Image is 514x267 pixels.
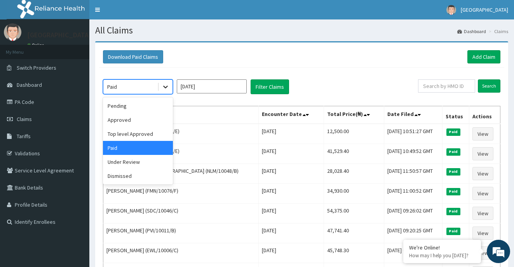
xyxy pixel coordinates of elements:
[472,127,493,141] a: View
[95,25,508,35] h1: All Claims
[384,144,443,164] td: [DATE] 10:49:52 GMT
[418,79,475,93] input: Search by HMO ID
[324,144,384,164] td: 41,529.40
[384,204,443,223] td: [DATE] 09:26:02 GMT
[103,141,173,155] div: Paid
[103,99,173,113] div: Pending
[472,167,493,180] a: View
[103,144,259,164] td: [PERSON_NAME] (AMO/10002/E)
[472,187,493,200] a: View
[324,243,384,263] td: 45,748.30
[103,124,259,144] td: [PERSON_NAME] (AMO/10002/E)
[27,32,91,39] p: [GEOGRAPHIC_DATA]
[103,204,259,223] td: [PERSON_NAME] (SDC/10046/C)
[103,164,259,184] td: GIFT [PERSON_NAME]-[GEOGRAPHIC_DATA] (NLM/10048/B)
[461,6,508,13] span: [GEOGRAPHIC_DATA]
[446,128,460,135] span: Paid
[469,106,500,124] th: Actions
[17,116,32,123] span: Claims
[258,184,324,204] td: [DATE]
[409,252,475,259] p: How may I help you today?
[4,181,148,209] textarea: Type your message and hit 'Enter'
[457,28,486,35] a: Dashboard
[177,79,247,93] input: Select Month and Year
[103,223,259,243] td: [PERSON_NAME] (PVI/10011/B)
[251,79,289,94] button: Filter Claims
[103,184,259,204] td: [PERSON_NAME] (FMN/10076/F)
[409,244,475,251] div: We're Online!
[103,243,259,263] td: [PERSON_NAME] (EWL/10006/C)
[45,83,107,161] span: We're online!
[27,42,46,48] a: Online
[324,204,384,223] td: 54,375.00
[127,4,146,23] div: Minimize live chat window
[446,228,460,235] span: Paid
[467,50,500,63] a: Add Claim
[17,133,31,140] span: Tariffs
[472,147,493,160] a: View
[258,124,324,144] td: [DATE]
[324,106,384,124] th: Total Price(₦)
[324,164,384,184] td: 28,028.40
[103,155,173,169] div: Under Review
[446,168,460,175] span: Paid
[4,23,21,41] img: User Image
[103,113,173,127] div: Approved
[472,207,493,220] a: View
[17,81,42,88] span: Dashboard
[324,223,384,243] td: 47,741.40
[258,204,324,223] td: [DATE]
[472,246,493,260] a: View
[384,164,443,184] td: [DATE] 11:50:57 GMT
[384,124,443,144] td: [DATE] 10:51:27 GMT
[443,106,469,124] th: Status
[103,106,259,124] th: Name
[107,83,117,91] div: Paid
[258,223,324,243] td: [DATE]
[384,184,443,204] td: [DATE] 11:00:52 GMT
[103,169,173,183] div: Dismissed
[384,243,443,263] td: [DATE] 08:51:59 GMT
[258,144,324,164] td: [DATE]
[446,208,460,215] span: Paid
[324,184,384,204] td: 34,930.00
[103,50,163,63] button: Download Paid Claims
[324,124,384,144] td: 12,500.00
[14,39,31,58] img: d_794563401_company_1708531726252_794563401
[384,223,443,243] td: [DATE] 09:20:25 GMT
[487,28,508,35] li: Claims
[258,243,324,263] td: [DATE]
[472,227,493,240] a: View
[40,44,131,54] div: Chat with us now
[17,64,56,71] span: Switch Providers
[258,106,324,124] th: Encounter Date
[446,188,460,195] span: Paid
[258,164,324,184] td: [DATE]
[478,79,500,93] input: Search
[384,106,443,124] th: Date Filed
[103,127,173,141] div: Top level Approved
[446,148,460,155] span: Paid
[446,5,456,15] img: User Image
